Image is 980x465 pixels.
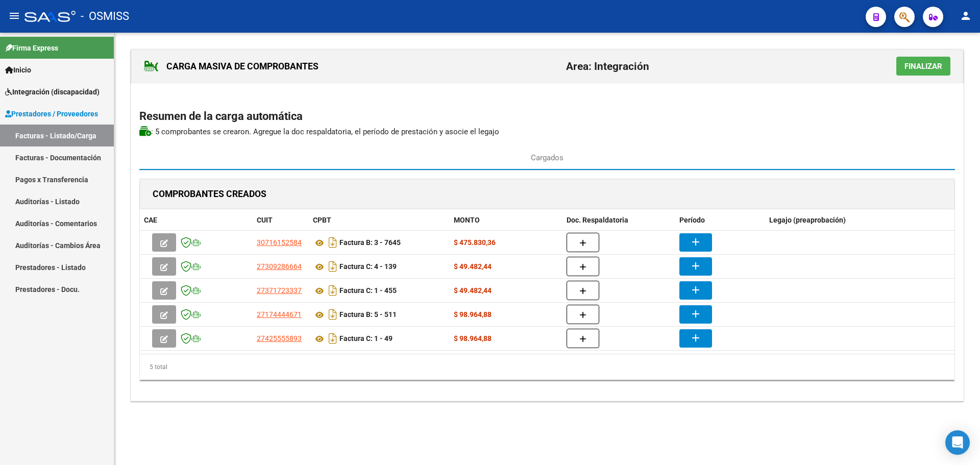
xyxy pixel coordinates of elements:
[690,236,702,248] mat-icon: add
[960,10,972,22] mat-icon: person
[257,286,302,295] span: 27371723337
[139,107,955,126] h2: Resumen de la carga automática
[326,258,339,275] i: Descargar documento
[257,262,302,271] span: 27309286664
[257,310,302,319] span: 27174444671
[675,209,765,231] datatable-header-cell: Período
[690,332,702,344] mat-icon: add
[139,126,955,137] p: : 5 comprobantes se crearon. Agregue la doc respaldatoria
[257,216,273,224] span: CUIT
[690,260,702,272] mat-icon: add
[454,310,492,319] strong: $ 98.964,88
[945,430,970,455] div: Open Intercom Messenger
[140,209,253,231] datatable-header-cell: CAE
[679,216,705,224] span: Período
[5,42,58,54] span: Firma Express
[769,216,846,224] span: Legajo (preaprobación)
[253,209,309,231] datatable-header-cell: CUIT
[454,262,492,271] strong: $ 49.482,44
[339,311,397,319] strong: Factura B: 5 - 511
[144,58,318,75] h1: CARGA MASIVA DE COMPROBANTES
[140,354,954,380] div: 5 total
[5,108,98,119] span: Prestadores / Proveedores
[309,209,450,231] datatable-header-cell: CPBT
[454,334,492,342] strong: $ 98.964,88
[567,216,628,224] span: Doc. Respaldatoria
[765,209,954,231] datatable-header-cell: Legajo (preaprobación)
[326,330,339,347] i: Descargar documento
[339,239,401,247] strong: Factura B: 3 - 7645
[5,86,100,97] span: Integración (discapacidad)
[326,306,339,323] i: Descargar documento
[339,335,393,343] strong: Factura C: 1 - 49
[326,282,339,299] i: Descargar documento
[339,287,397,295] strong: Factura C: 1 - 455
[313,216,331,224] span: CPBT
[81,5,129,28] span: - OSMISS
[153,186,266,202] h1: COMPROBANTES CREADOS
[326,234,339,251] i: Descargar documento
[904,62,942,71] span: Finalizar
[8,10,20,22] mat-icon: menu
[5,64,31,76] span: Inicio
[562,209,675,231] datatable-header-cell: Doc. Respaldatoria
[454,286,492,295] strong: $ 49.482,44
[339,263,397,271] strong: Factura C: 4 - 139
[690,284,702,296] mat-icon: add
[454,216,480,224] span: MONTO
[896,57,950,76] button: Finalizar
[257,334,302,342] span: 27425555893
[531,152,563,163] span: Cargados
[690,308,702,320] mat-icon: add
[351,127,499,136] span: , el período de prestación y asocie el legajo
[257,238,302,247] span: 30716152584
[144,216,157,224] span: CAE
[454,238,496,247] strong: $ 475.830,36
[450,209,562,231] datatable-header-cell: MONTO
[566,57,649,76] h2: Area: Integración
